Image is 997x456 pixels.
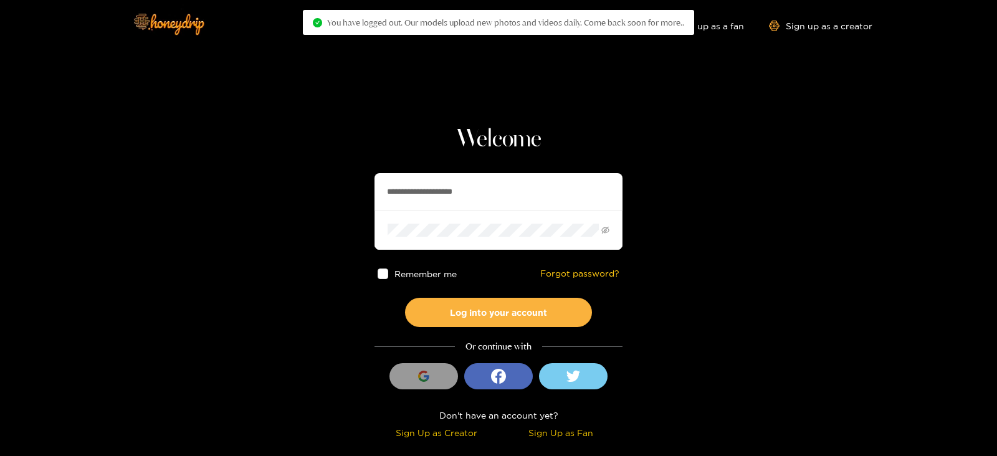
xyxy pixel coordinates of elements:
div: Don't have an account yet? [374,408,623,422]
span: check-circle [313,18,322,27]
span: Remember me [394,269,457,278]
h1: Welcome [374,125,623,154]
button: Log into your account [405,298,592,327]
span: eye-invisible [601,226,609,234]
a: Forgot password? [540,268,619,279]
span: You have logged out. Our models upload new photos and videos daily. Come back soon for more.. [327,17,684,27]
a: Sign up as a creator [769,21,872,31]
div: Sign Up as Creator [378,425,495,440]
div: Or continue with [374,340,623,354]
a: Sign up as a fan [659,21,744,31]
div: Sign Up as Fan [502,425,619,440]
